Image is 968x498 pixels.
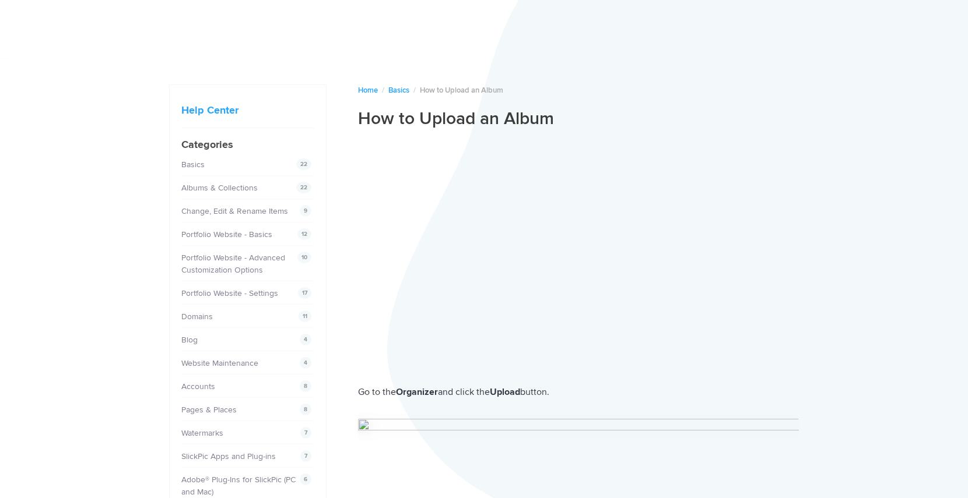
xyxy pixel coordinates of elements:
[297,228,311,240] span: 12
[181,183,258,193] a: Albums & Collections
[181,288,278,298] a: Portfolio Website - Settings
[181,405,237,415] a: Pages & Places
[181,382,215,391] a: Accounts
[181,229,272,239] a: Portfolio Website - Basics
[181,104,239,116] a: Help Center
[413,86,416,95] span: /
[382,86,384,95] span: /
[181,428,223,438] a: Watermarks
[300,357,311,369] span: 4
[490,386,520,398] strong: Upload
[358,108,799,130] h1: How to Upload an Album
[181,253,285,275] a: Portfolio Website - Advanced Customization Options
[181,137,314,153] h4: Categories
[300,334,311,345] span: 4
[388,86,409,95] a: Basics
[299,310,311,322] span: 11
[181,475,296,497] a: Adobe® Plug-Ins for SlickPic (PC and Mac)
[181,358,258,368] a: Website Maintenance
[300,450,311,462] span: 7
[296,182,311,193] span: 22
[300,205,311,217] span: 9
[358,384,799,400] p: Go to the and click the button.
[181,206,288,216] a: Change, Edit & Rename Items
[297,252,311,263] span: 10
[181,335,198,345] a: Blog
[181,312,213,322] a: Domains
[300,380,311,392] span: 8
[300,404,311,415] span: 8
[181,451,276,461] a: SlickPic Apps and Plug-ins
[420,86,503,95] span: How to Upload an Album
[181,160,205,169] a: Basics
[300,427,311,439] span: 7
[300,474,311,485] span: 6
[358,86,378,95] a: Home
[296,158,311,170] span: 22
[396,386,438,398] strong: Organizer
[298,287,311,299] span: 17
